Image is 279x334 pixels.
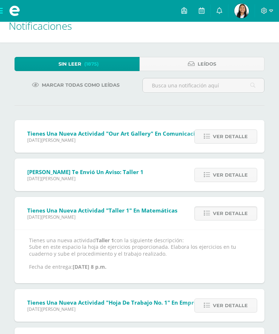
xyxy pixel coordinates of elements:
[9,19,72,33] span: Notificaciones
[27,207,177,214] span: Tienes una nueva actividad "Taller 1" En Matemáticas
[73,263,106,270] strong: [DATE] 8 p.m.
[29,237,250,270] p: Tienes una nueva actividad con la siguiente descripción: Sube en este espacio la hoja de ejercici...
[96,237,114,244] strong: Taller 1
[213,299,248,312] span: Ver detalle
[213,130,248,143] span: Ver detalle
[27,176,143,182] span: [DATE][PERSON_NAME]
[15,57,139,71] a: Sin leer(1875)
[213,168,248,182] span: Ver detalle
[213,207,248,220] span: Ver detalle
[27,214,177,220] span: [DATE][PERSON_NAME]
[143,78,264,92] input: Busca una notificación aquí
[198,57,216,71] span: Leídos
[23,78,129,92] a: Marcar todas como leídas
[84,57,99,71] span: (1875)
[27,168,143,176] span: [PERSON_NAME] te envió un aviso: Taller 1
[42,78,120,92] span: Marcar todas como leídas
[234,4,249,18] img: d8f892b49e25d35664c86694ca164833.png
[58,57,81,71] span: Sin leer
[139,57,264,71] a: Leídos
